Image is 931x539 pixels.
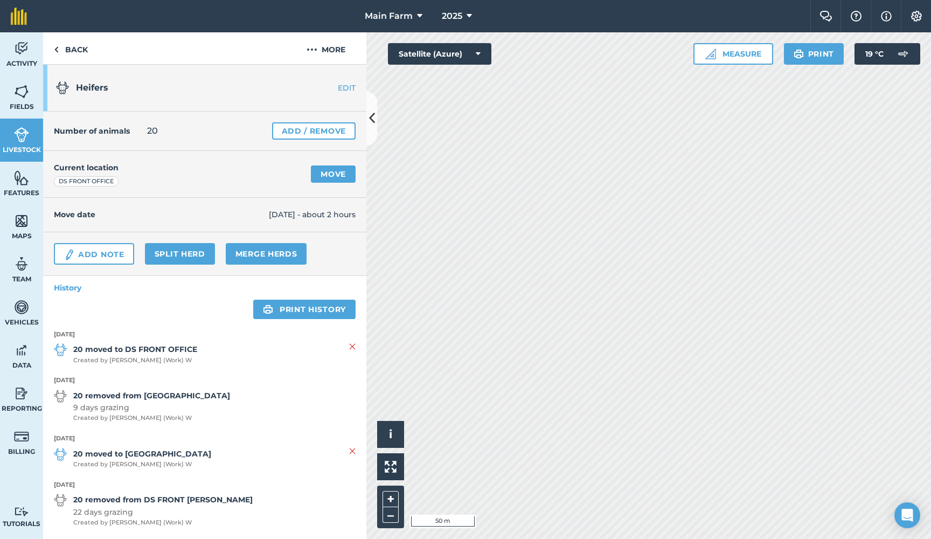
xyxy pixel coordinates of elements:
[14,84,29,100] img: svg+xml;base64,PHN2ZyB4bWxucz0iaHR0cDovL3d3dy53My5vcmcvMjAwMC9zdmciIHdpZHRoPSI1NiIgaGVpZ2h0PSI2MC...
[54,43,59,56] img: svg+xml;base64,PHN2ZyB4bWxucz0iaHR0cDovL3d3dy53My5vcmcvMjAwMC9zdmciIHdpZHRoPSI5IiBoZWlnaHQ9IjI0Ii...
[263,303,273,316] img: svg+xml;base64,PHN2ZyB4bWxucz0iaHR0cDovL3d3dy53My5vcmcvMjAwMC9zdmciIHdpZHRoPSIxOSIgaGVpZ2h0PSIyNC...
[705,49,716,59] img: Ruler icon
[73,356,197,365] span: Created by [PERSON_NAME] (Work) W
[54,176,119,187] div: DS FRONT OFFICE
[14,507,29,517] img: svg+xml;base64,PD94bWwgdmVyc2lvbj0iMS4wIiBlbmNvZGluZz0idXRmLTgiPz4KPCEtLSBHZW5lcmF0b3I6IEFkb2JlIE...
[54,376,356,385] strong: [DATE]
[693,43,773,65] button: Measure
[73,343,197,355] strong: 20 moved to DS FRONT OFFICE
[349,340,356,353] img: svg+xml;base64,PHN2ZyB4bWxucz0iaHR0cDovL3d3dy53My5vcmcvMjAwMC9zdmciIHdpZHRoPSIyMiIgaGVpZ2h0PSIzMC...
[73,390,230,402] strong: 20 removed from [GEOGRAPHIC_DATA]
[54,343,67,356] img: svg+xml;base64,PD94bWwgdmVyc2lvbj0iMS4wIiBlbmNvZGluZz0idXRmLTgiPz4KPCEtLSBHZW5lcmF0b3I6IEFkb2JlIE...
[14,170,29,186] img: svg+xml;base64,PHN2ZyB4bWxucz0iaHR0cDovL3d3dy53My5vcmcvMjAwMC9zdmciIHdpZHRoPSI1NiIgaGVpZ2h0PSI2MC...
[73,494,253,506] strong: 20 removed from DS FRONT [PERSON_NAME]
[145,243,215,265] a: Split herd
[73,402,230,413] span: 9 days grazing
[14,127,29,143] img: svg+xml;base64,PD94bWwgdmVyc2lvbj0iMS4wIiBlbmNvZGluZz0idXRmLTgiPz4KPCEtLSBHZW5lcmF0b3I6IEFkb2JlIE...
[298,82,366,93] a: EDIT
[54,243,134,265] a: Add Note
[73,506,253,518] span: 22 days grazing
[881,10,892,23] img: svg+xml;base64,PHN2ZyB4bWxucz0iaHR0cDovL3d3dy53My5vcmcvMjAwMC9zdmciIHdpZHRoPSIxNyIgaGVpZ2h0PSIxNy...
[43,32,99,64] a: Back
[349,445,356,458] img: svg+xml;base64,PHN2ZyB4bWxucz0iaHR0cDovL3d3dy53My5vcmcvMjAwMC9zdmciIHdpZHRoPSIyMiIgaGVpZ2h0PSIzMC...
[388,43,491,65] button: Satellite (Azure)
[76,82,108,93] span: Heifers
[73,518,253,528] span: Created by [PERSON_NAME] (Work) W
[389,427,392,441] span: i
[894,502,920,528] div: Open Intercom Messenger
[54,209,269,220] h4: Move date
[311,165,356,183] a: Move
[910,11,923,22] img: A cog icon
[54,330,356,340] strong: [DATE]
[64,248,75,261] img: svg+xml;base64,PD94bWwgdmVyc2lvbj0iMS4wIiBlbmNvZGluZz0idXRmLTgiPz4KPCEtLSBHZW5lcmF0b3I6IEFkb2JlIE...
[54,390,67,403] img: svg+xml;base64,PD94bWwgdmVyc2lvbj0iMS4wIiBlbmNvZGluZz0idXRmLTgiPz4KPCEtLSBHZW5lcmF0b3I6IEFkb2JlIE...
[892,43,914,65] img: svg+xml;base64,PD94bWwgdmVyc2lvbj0iMS4wIiBlbmNvZGluZz0idXRmLTgiPz4KPCEtLSBHZW5lcmF0b3I6IEFkb2JlIE...
[854,43,920,65] button: 19 °C
[794,47,804,60] img: svg+xml;base64,PHN2ZyB4bWxucz0iaHR0cDovL3d3dy53My5vcmcvMjAwMC9zdmciIHdpZHRoPSIxOSIgaGVpZ2h0PSIyNC...
[54,125,130,137] h4: Number of animals
[14,299,29,315] img: svg+xml;base64,PD94bWwgdmVyc2lvbj0iMS4wIiBlbmNvZGluZz0idXRmLTgiPz4KPCEtLSBHZW5lcmF0b3I6IEFkb2JlIE...
[54,162,119,174] h4: Current location
[819,11,832,22] img: Two speech bubbles overlapping with the left bubble in the forefront
[14,385,29,402] img: svg+xml;base64,PD94bWwgdmVyc2lvbj0iMS4wIiBlbmNvZGluZz0idXRmLTgiPz4KPCEtLSBHZW5lcmF0b3I6IEFkb2JlIE...
[385,461,397,473] img: Four arrows, one pointing top left, one top right, one bottom right and the last bottom left
[147,125,158,137] span: 20
[73,413,230,423] span: Created by [PERSON_NAME] (Work) W
[43,276,366,300] a: History
[73,448,211,460] strong: 20 moved to [GEOGRAPHIC_DATA]
[253,300,356,319] a: Print history
[54,480,356,490] strong: [DATE]
[54,448,67,461] img: svg+xml;base64,PD94bWwgdmVyc2lvbj0iMS4wIiBlbmNvZGluZz0idXRmLTgiPz4KPCEtLSBHZW5lcmF0b3I6IEFkb2JlIE...
[54,494,67,507] img: svg+xml;base64,PD94bWwgdmVyc2lvbj0iMS4wIiBlbmNvZGluZz0idXRmLTgiPz4KPCEtLSBHZW5lcmF0b3I6IEFkb2JlIE...
[54,434,356,444] strong: [DATE]
[269,209,356,220] span: [DATE] - about 2 hours
[307,43,317,56] img: svg+xml;base64,PHN2ZyB4bWxucz0iaHR0cDovL3d3dy53My5vcmcvMjAwMC9zdmciIHdpZHRoPSIyMCIgaGVpZ2h0PSIyNC...
[11,8,27,25] img: fieldmargin Logo
[73,460,211,469] span: Created by [PERSON_NAME] (Work) W
[383,491,399,507] button: +
[226,243,307,265] a: Merge Herds
[56,81,69,94] img: svg+xml;base64,PD94bWwgdmVyc2lvbj0iMS4wIiBlbmNvZGluZz0idXRmLTgiPz4KPCEtLSBHZW5lcmF0b3I6IEFkb2JlIE...
[365,10,413,23] span: Main Farm
[14,213,29,229] img: svg+xml;base64,PHN2ZyB4bWxucz0iaHR0cDovL3d3dy53My5vcmcvMjAwMC9zdmciIHdpZHRoPSI1NiIgaGVpZ2h0PSI2MC...
[383,507,399,523] button: –
[442,10,462,23] span: 2025
[850,11,863,22] img: A question mark icon
[286,32,366,64] button: More
[272,122,356,140] a: Add / Remove
[784,43,844,65] button: Print
[14,429,29,445] img: svg+xml;base64,PD94bWwgdmVyc2lvbj0iMS4wIiBlbmNvZGluZz0idXRmLTgiPz4KPCEtLSBHZW5lcmF0b3I6IEFkb2JlIE...
[14,342,29,358] img: svg+xml;base64,PD94bWwgdmVyc2lvbj0iMS4wIiBlbmNvZGluZz0idXRmLTgiPz4KPCEtLSBHZW5lcmF0b3I6IEFkb2JlIE...
[377,421,404,448] button: i
[14,256,29,272] img: svg+xml;base64,PD94bWwgdmVyc2lvbj0iMS4wIiBlbmNvZGluZz0idXRmLTgiPz4KPCEtLSBHZW5lcmF0b3I6IEFkb2JlIE...
[865,43,884,65] span: 19 ° C
[14,40,29,57] img: svg+xml;base64,PD94bWwgdmVyc2lvbj0iMS4wIiBlbmNvZGluZz0idXRmLTgiPz4KPCEtLSBHZW5lcmF0b3I6IEFkb2JlIE...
